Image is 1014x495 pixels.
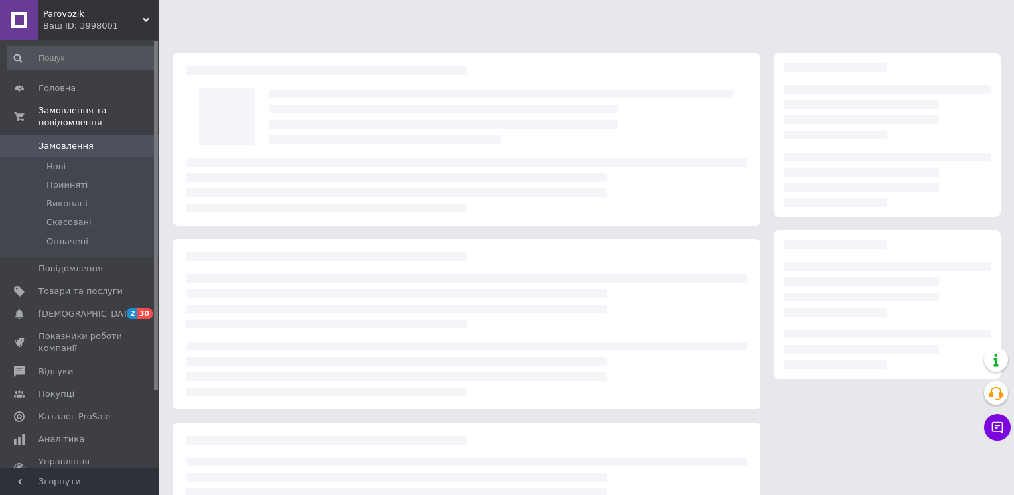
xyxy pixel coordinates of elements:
span: Оплачені [46,236,88,247]
span: Управління сайтом [38,456,123,480]
span: Відгуки [38,366,73,378]
span: Нові [46,161,66,173]
span: Покупці [38,388,74,400]
span: Головна [38,82,76,94]
span: Замовлення та повідомлення [38,105,159,129]
span: 2 [127,308,137,319]
button: Чат з покупцем [984,414,1011,441]
span: Замовлення [38,140,94,152]
span: Parovozik [43,8,143,20]
span: [DEMOGRAPHIC_DATA] [38,308,137,320]
span: Аналітика [38,433,84,445]
span: Скасовані [46,216,92,228]
span: Показники роботи компанії [38,330,123,354]
div: Ваш ID: 3998001 [43,20,159,32]
span: Каталог ProSale [38,411,110,423]
span: Виконані [46,198,88,210]
span: Прийняті [46,179,88,191]
span: Повідомлення [38,263,103,275]
input: Пошук [7,46,157,70]
span: 30 [137,308,153,319]
span: Товари та послуги [38,285,123,297]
